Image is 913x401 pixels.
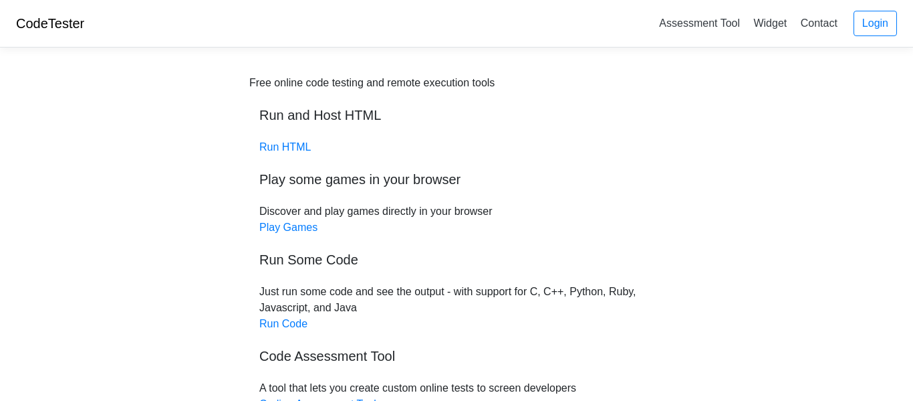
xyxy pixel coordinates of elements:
a: Login [854,11,897,36]
h5: Play some games in your browser [259,171,654,187]
h5: Run and Host HTML [259,107,654,123]
a: CodeTester [16,16,84,31]
a: Widget [748,12,792,34]
div: Free online code testing and remote execution tools [249,75,495,91]
a: Play Games [259,222,317,233]
a: Run HTML [259,141,311,153]
h5: Run Some Code [259,252,654,268]
a: Assessment Tool [654,12,745,34]
a: Run Code [259,318,307,329]
h5: Code Assessment Tool [259,348,654,364]
a: Contact [795,12,843,34]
